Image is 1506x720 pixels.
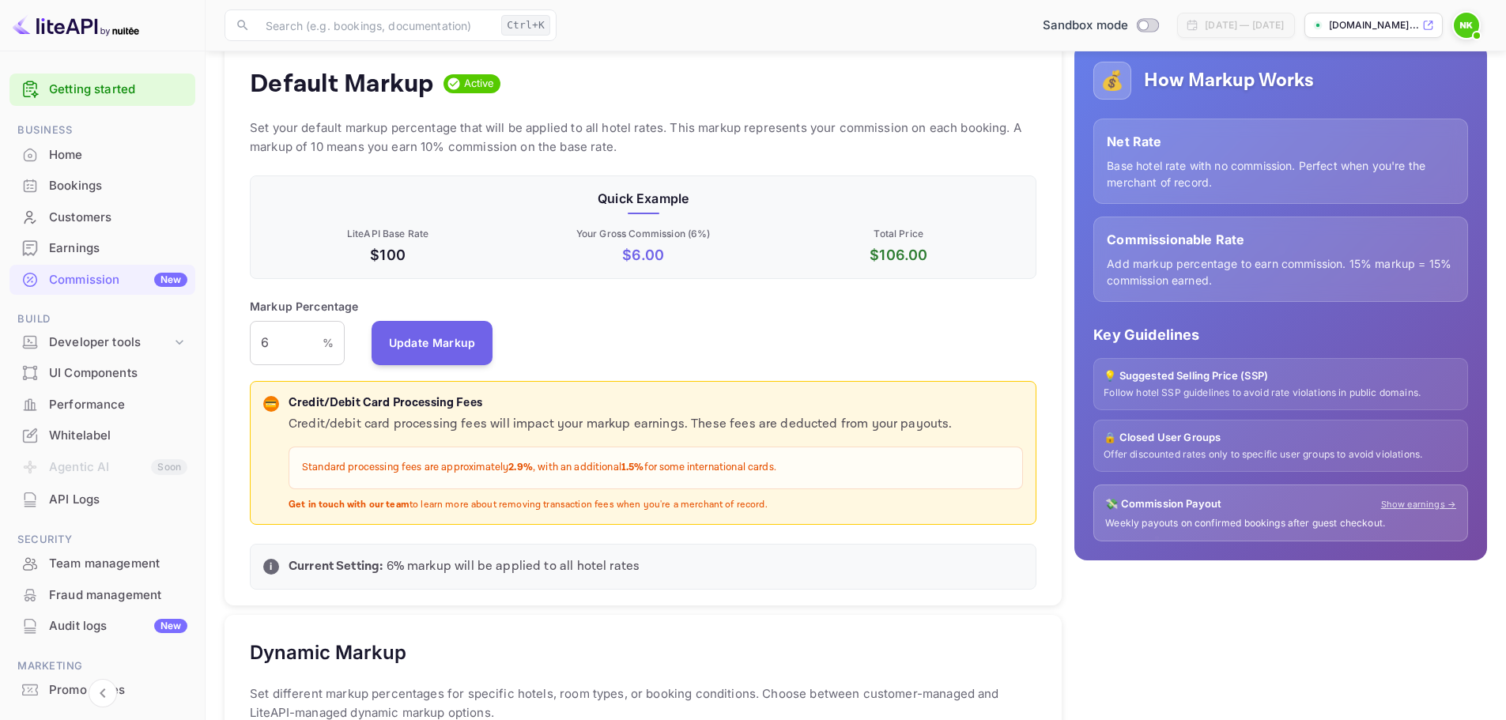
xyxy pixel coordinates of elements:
[9,390,195,420] div: Performance
[1104,386,1458,400] p: Follow hotel SSP guidelines to avoid rate violations in public domains.
[458,76,501,92] span: Active
[501,15,550,36] div: Ctrl+K
[9,658,195,675] span: Marketing
[9,358,195,389] div: UI Components
[1104,430,1458,446] p: 🔒 Closed User Groups
[250,321,323,365] input: 0
[1107,230,1455,249] p: Commissionable Rate
[49,271,187,289] div: Commission
[289,499,1023,512] p: to learn more about removing transaction fees when you're a merchant of record.
[9,484,195,515] div: API Logs
[9,548,195,578] a: Team management
[1107,255,1455,288] p: Add markup percentage to earn commission. 15% markup = 15% commission earned.
[154,273,187,287] div: New
[1454,13,1479,38] img: nick kuijpers
[9,311,195,328] span: Build
[1144,68,1314,93] h5: How Markup Works
[49,239,187,258] div: Earnings
[508,461,533,474] strong: 2.9%
[289,415,1023,434] p: Credit/debit card processing fees will impact your markup earnings. These fees are deducted from ...
[9,484,195,514] a: API Logs
[49,617,187,635] div: Audit logs
[9,611,195,642] div: Audit logsNew
[9,531,195,548] span: Security
[49,81,187,99] a: Getting started
[289,499,410,511] strong: Get in touch with our team
[774,244,1023,266] p: $ 106.00
[154,619,187,633] div: New
[774,227,1023,241] p: Total Price
[1104,368,1458,384] p: 💡 Suggested Selling Price (SSP)
[372,321,493,365] button: Update Markup
[9,329,195,356] div: Developer tools
[13,13,139,38] img: LiteAPI logo
[49,209,187,227] div: Customers
[9,171,195,202] div: Bookings
[9,390,195,419] a: Performance
[9,171,195,200] a: Bookings
[49,177,187,195] div: Bookings
[9,202,195,233] div: Customers
[1105,517,1456,530] p: Weekly payouts on confirmed bookings after guest checkout.
[9,74,195,106] div: Getting started
[1093,324,1468,345] p: Key Guidelines
[49,396,187,414] div: Performance
[1036,17,1165,35] div: Switch to Production mode
[519,244,768,266] p: $ 6.00
[1205,18,1284,32] div: [DATE] — [DATE]
[1104,448,1458,462] p: Offer discounted rates only to specific user groups to avoid violations.
[9,140,195,169] a: Home
[49,491,187,509] div: API Logs
[9,358,195,387] a: UI Components
[256,9,495,41] input: Search (e.g. bookings, documentation)
[302,460,1010,476] p: Standard processing fees are approximately , with an additional for some international cards.
[9,611,195,640] a: Audit logsNew
[9,140,195,171] div: Home
[265,397,277,411] p: 💳
[9,675,195,706] div: Promo codes
[1105,496,1221,512] p: 💸 Commission Payout
[9,122,195,139] span: Business
[49,334,172,352] div: Developer tools
[250,298,359,315] p: Markup Percentage
[519,227,768,241] p: Your Gross Commission ( 6 %)
[263,227,512,241] p: LiteAPI Base Rate
[9,420,195,451] div: Whitelabel
[1329,18,1419,32] p: [DOMAIN_NAME]...
[49,586,187,605] div: Fraud management
[49,146,187,164] div: Home
[263,189,1023,208] p: Quick Example
[289,394,1023,413] p: Credit/Debit Card Processing Fees
[1043,17,1129,35] span: Sandbox mode
[9,675,195,704] a: Promo codes
[323,334,334,351] p: %
[621,461,644,474] strong: 1.5%
[250,68,434,100] h4: Default Markup
[9,580,195,611] div: Fraud management
[49,555,187,573] div: Team management
[9,548,195,579] div: Team management
[9,202,195,232] a: Customers
[9,233,195,264] div: Earnings
[9,580,195,609] a: Fraud management
[1100,66,1124,95] p: 💰
[9,233,195,262] a: Earnings
[49,427,187,445] div: Whitelabel
[9,265,195,296] div: CommissionNew
[263,244,512,266] p: $100
[49,364,187,383] div: UI Components
[1107,132,1455,151] p: Net Rate
[1107,157,1455,190] p: Base hotel rate with no commission. Perfect when you're the merchant of record.
[1381,498,1456,511] a: Show earnings →
[250,640,406,665] h5: Dynamic Markup
[270,560,272,574] p: i
[289,558,383,575] strong: Current Setting:
[89,679,117,707] button: Collapse navigation
[9,265,195,294] a: CommissionNew
[49,681,187,699] div: Promo codes
[9,420,195,450] a: Whitelabel
[250,119,1036,156] p: Set your default markup percentage that will be applied to all hotel rates. This markup represent...
[289,557,1023,576] p: 6 % markup will be applied to all hotel rates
